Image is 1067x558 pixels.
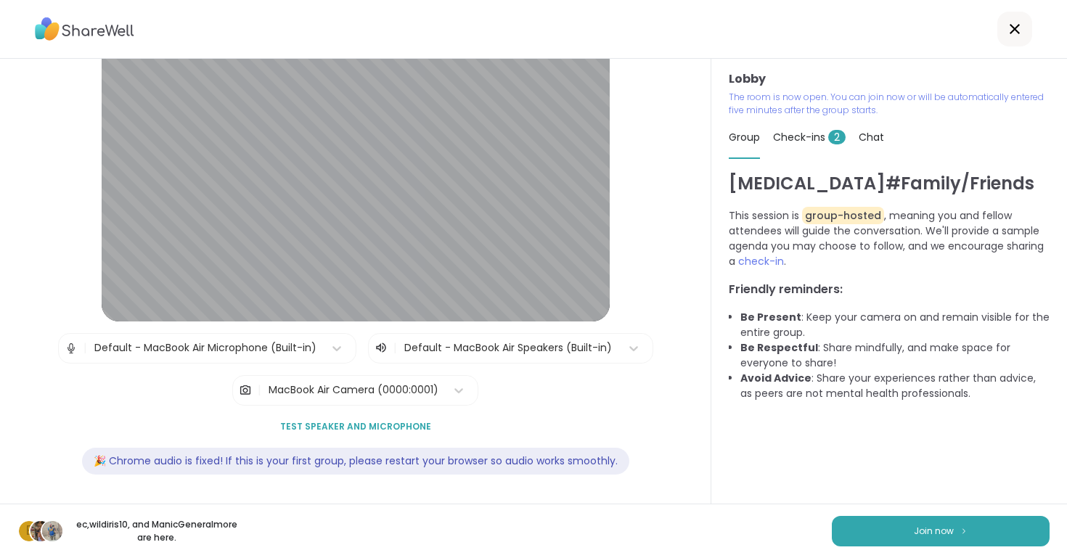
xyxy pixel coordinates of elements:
img: ShareWell Logomark [960,527,968,535]
button: Test speaker and microphone [274,411,437,442]
h3: Friendly reminders: [729,281,1050,298]
div: 🎉 Chrome audio is fixed! If this is your first group, please restart your browser so audio works ... [82,448,629,475]
img: Camera [239,376,252,405]
p: ec , wildiris10 , and ManicGeneral more are here. [75,518,238,544]
img: Microphone [65,334,78,363]
span: 2 [828,130,846,144]
span: | [258,376,261,405]
span: e [26,522,32,541]
li: : Share your experiences rather than advice, as peers are not mental health professionals. [740,371,1050,401]
h1: [MEDICAL_DATA]#Family/Friends [729,171,1050,197]
div: MacBook Air Camera (0000:0001) [269,382,438,398]
span: check-in [738,254,784,268]
span: Join now [914,525,954,538]
button: Join now [832,516,1050,546]
span: group-hosted [802,207,884,224]
span: | [393,340,397,357]
span: Check-ins [773,130,846,144]
img: wildiris10 [30,521,51,541]
p: The room is now open. You can join now or will be automatically entered five minutes after the gr... [729,91,1050,117]
li: : Share mindfully, and make space for everyone to share! [740,340,1050,371]
div: Default - MacBook Air Microphone (Built-in) [94,340,316,356]
b: Be Present [740,310,801,324]
h3: Lobby [729,70,1050,88]
span: Chat [859,130,884,144]
b: Be Respectful [740,340,818,355]
b: Avoid Advice [740,371,812,385]
img: ShareWell Logo [35,12,134,46]
span: Group [729,130,760,144]
span: Test speaker and microphone [280,420,431,433]
span: | [83,334,87,363]
p: This session is , meaning you and fellow attendees will guide the conversation. We'll provide a s... [729,208,1050,269]
img: ManicGeneral [42,521,62,541]
li: : Keep your camera on and remain visible for the entire group. [740,310,1050,340]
